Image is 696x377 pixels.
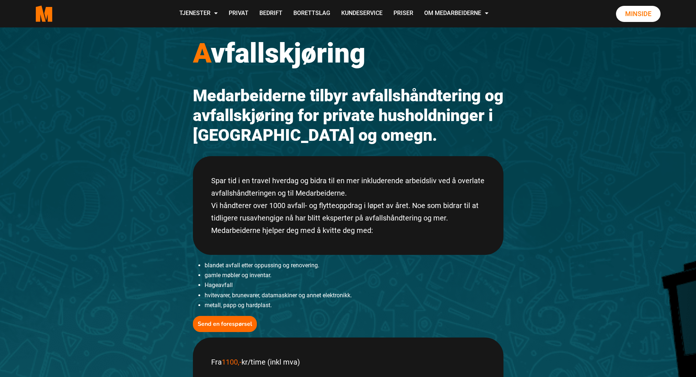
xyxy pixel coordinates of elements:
span: 1100,- [222,358,241,366]
button: Innstillinger for informasjonskapsler [301,337,357,354]
li: blandet avfall etter oppussing og renovering. [205,260,503,270]
p: Du kan bestemme selv hvilke informasjonskapsler du ønsker å avslå. Hvis du avslår alle, blir ikke... [188,305,508,332]
a: Privat [223,1,254,27]
div: Cookie banner [177,271,520,365]
a: Priser [388,1,419,27]
a: Borettslag [288,1,336,27]
a: Minside [616,6,661,22]
a: Om Medarbeiderne [419,1,494,27]
h1: vfallskjøring [193,37,503,69]
p: Medarbeiderne benytter informasjonskapsler/cookies 🍪 for å forbedre din opplevelse av nettstedet ... [188,282,456,291]
a: vilkår for tjenester og personvern [334,291,410,300]
h2: Medarbeiderne tilbyr avfallshåndtering og avfallskjøring for private husholdninger i [GEOGRAPHIC_... [193,86,503,145]
a: Bedrift [254,1,288,27]
div: Spar tid i en travel hverdag og bidra til en mer inkluderende arbeidsliv ved å overlate avfallshå... [193,156,503,255]
li: gamle møbler og inventar. [205,270,503,280]
a: Kundeservice [336,1,388,27]
button: Godta [360,337,433,354]
button: Avslå [435,337,508,354]
span: A [193,37,211,69]
p: Ønsker du å vite mer om informasjonskapslene vi bruker, les våre . [188,291,411,300]
a: Tjenester [174,1,223,27]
